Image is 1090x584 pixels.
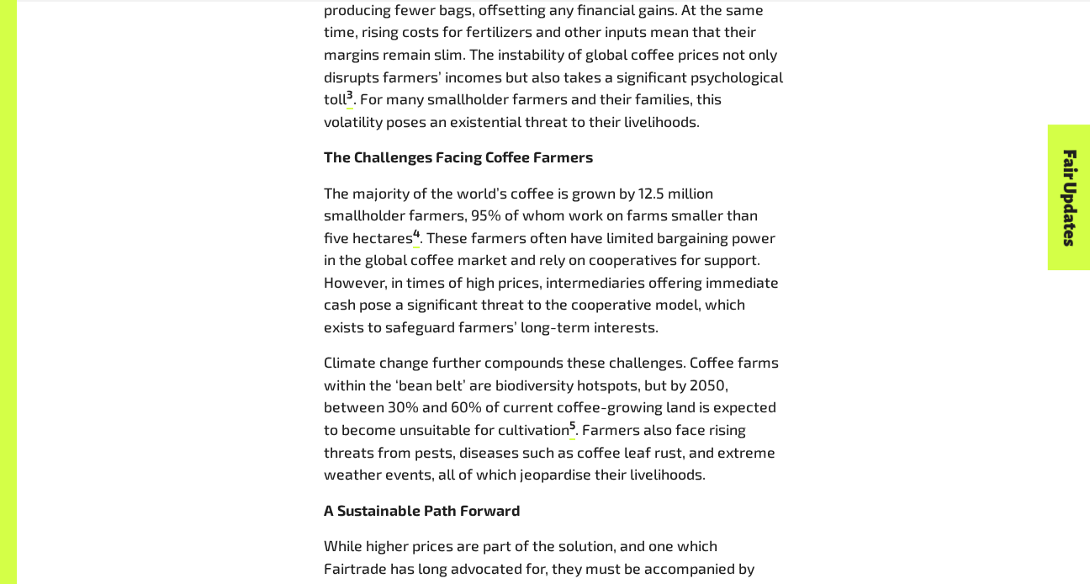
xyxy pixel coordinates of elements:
[413,228,420,248] a: 4
[324,351,783,485] p: Climate change further compounds these challenges. Coffee farms within the ‘bean belt’ are biodiv...
[569,420,575,440] a: 5
[324,147,593,166] strong: The Challenges Facing Coffee Farmers
[347,88,353,101] sup: 3
[413,226,420,240] sup: 4
[324,182,783,338] p: The majority of the world’s coffee is grown by 12.5 million smallholder farmers, 95% of whom work...
[347,89,353,109] a: 3
[324,501,521,519] strong: A Sustainable Path Forward
[569,418,575,432] sup: 5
